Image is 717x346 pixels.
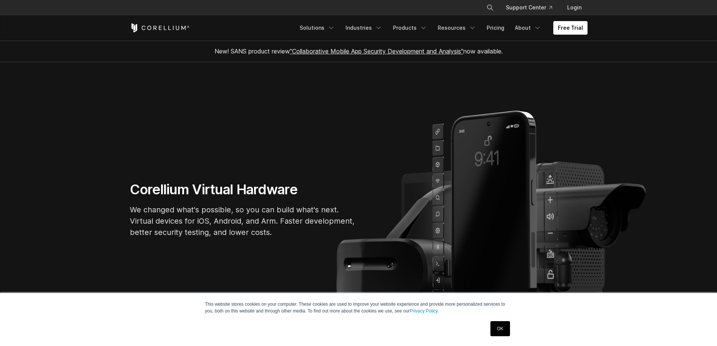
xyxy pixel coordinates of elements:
div: Navigation Menu [295,21,588,35]
a: Resources [433,21,481,35]
p: We changed what's possible, so you can build what's next. Virtual devices for iOS, Android, and A... [130,204,356,238]
a: OK [490,321,510,336]
a: Pricing [482,21,509,35]
a: Login [561,1,588,14]
a: Support Center [500,1,558,14]
button: Search [483,1,497,14]
a: Products [388,21,432,35]
h1: Corellium Virtual Hardware [130,181,356,198]
a: "Collaborative Mobile App Security Development and Analysis" [290,47,463,55]
a: Privacy Policy. [410,308,439,314]
p: This website stores cookies on your computer. These cookies are used to improve your website expe... [205,301,512,314]
a: Industries [341,21,387,35]
div: Navigation Menu [477,1,588,14]
a: Free Trial [553,21,588,35]
a: About [510,21,546,35]
a: Corellium Home [130,23,190,32]
span: New! SANS product review now available. [215,47,503,55]
a: Solutions [295,21,339,35]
